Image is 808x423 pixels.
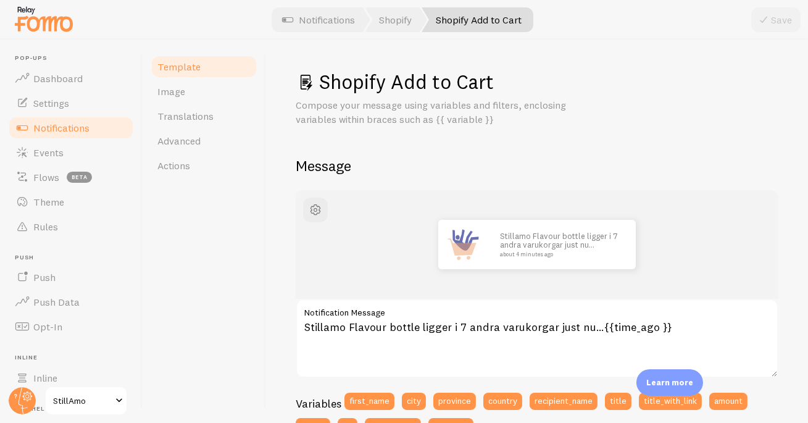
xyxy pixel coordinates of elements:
span: Image [157,85,185,98]
a: Rules [7,214,135,239]
a: Dashboard [7,66,135,91]
span: Template [157,61,201,73]
a: Image [150,79,258,104]
a: Template [150,54,258,79]
span: Inline [33,372,57,384]
a: Opt-In [7,314,135,339]
p: Compose your message using variables and filters, enclosing variables within braces such as {{ va... [296,98,592,127]
a: Settings [7,91,135,115]
h2: Message [296,156,778,175]
a: StillAmo [44,386,128,416]
span: Opt-In [33,320,62,333]
span: Translations [157,110,214,122]
span: Pop-ups [15,54,135,62]
a: Flows beta [7,165,135,190]
span: Push [15,254,135,262]
button: province [433,393,476,410]
div: Learn more [636,369,703,396]
span: Inline [15,354,135,362]
span: Push Data [33,296,80,308]
p: Learn more [646,377,693,388]
h3: Variables [296,396,341,411]
span: Notifications [33,122,90,134]
span: Actions [157,159,190,172]
span: StillAmo [53,393,112,408]
span: beta [67,172,92,183]
button: first_name [344,393,394,410]
a: Push [7,265,135,290]
a: Notifications [7,115,135,140]
img: Fomo [438,220,488,269]
span: Events [33,146,64,159]
span: Push [33,271,56,283]
p: Stillamo Flavour bottle ligger i 7 andra varukorgar just nu… [500,232,623,257]
a: Theme [7,190,135,214]
span: Rules [33,220,58,233]
span: Dashboard [33,72,83,85]
h1: Shopify Add to Cart [296,69,778,94]
button: city [402,393,426,410]
button: recipient_name [530,393,598,410]
a: Translations [150,104,258,128]
span: Advanced [157,135,201,147]
button: title_with_link [639,393,702,410]
span: Flows [33,171,59,183]
button: country [483,393,522,410]
a: Advanced [150,128,258,153]
a: Events [7,140,135,165]
img: fomo-relay-logo-orange.svg [13,3,75,35]
a: Inline [7,366,135,390]
span: Settings [33,97,69,109]
button: title [605,393,631,410]
span: Theme [33,196,64,208]
label: Notification Message [296,299,778,320]
a: Push Data [7,290,135,314]
button: amount [709,393,748,410]
a: Actions [150,153,258,178]
small: about 4 minutes ago [500,251,620,258]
